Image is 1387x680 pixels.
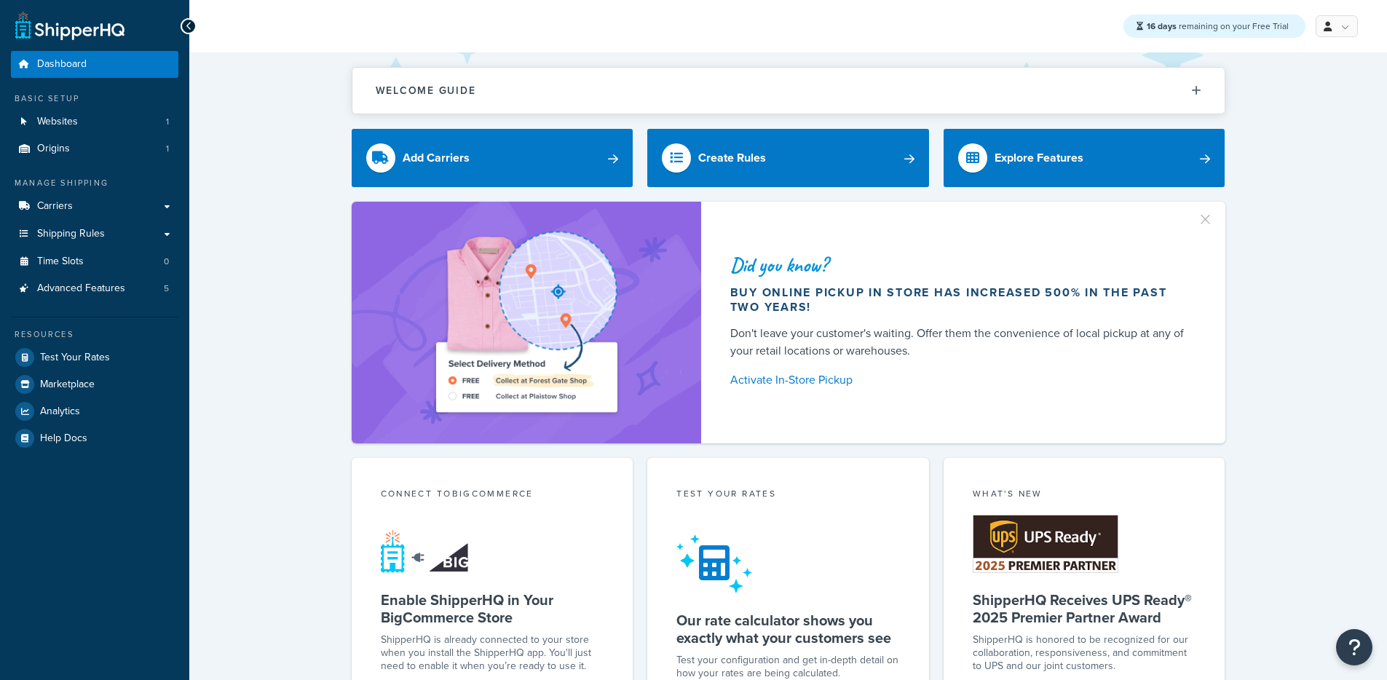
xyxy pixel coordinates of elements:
[40,432,87,445] span: Help Docs
[1147,20,1289,33] span: remaining on your Free Trial
[11,221,178,248] a: Shipping Rules
[37,143,70,155] span: Origins
[37,256,84,268] span: Time Slots
[403,148,470,168] div: Add Carriers
[352,129,633,187] a: Add Carriers
[11,108,178,135] li: Websites
[730,370,1190,390] a: Activate In-Store Pickup
[730,325,1190,360] div: Don't leave your customer's waiting. Offer them the convenience of local pickup at any of your re...
[381,529,472,573] img: connect-shq-bc-71769feb.svg
[166,116,169,128] span: 1
[698,148,766,168] div: Create Rules
[11,193,178,220] a: Carriers
[11,275,178,302] li: Advanced Features
[381,591,604,626] h5: Enable ShipperHQ in Your BigCommerce Store
[166,143,169,155] span: 1
[11,344,178,371] a: Test Your Rates
[944,129,1225,187] a: Explore Features
[37,228,105,240] span: Shipping Rules
[676,487,900,504] div: Test your rates
[11,51,178,78] a: Dashboard
[11,425,178,451] a: Help Docs
[40,379,95,391] span: Marketplace
[11,92,178,105] div: Basic Setup
[11,248,178,275] li: Time Slots
[164,282,169,295] span: 5
[37,116,78,128] span: Websites
[973,487,1196,504] div: What's New
[11,135,178,162] li: Origins
[1147,20,1177,33] strong: 16 days
[973,591,1196,626] h5: ShipperHQ Receives UPS Ready® 2025 Premier Partner Award
[352,68,1225,114] button: Welcome Guide
[381,487,604,504] div: Connect to BigCommerce
[11,135,178,162] a: Origins1
[676,654,900,680] div: Test your configuration and get in-depth detail on how your rates are being calculated.
[11,177,178,189] div: Manage Shipping
[164,256,169,268] span: 0
[11,328,178,341] div: Resources
[395,224,658,422] img: ad-shirt-map-b0359fc47e01cab431d101c4b569394f6a03f54285957d908178d52f29eb9668.png
[676,612,900,647] h5: Our rate calculator shows you exactly what your customers see
[1336,629,1372,665] button: Open Resource Center
[37,200,73,213] span: Carriers
[11,275,178,302] a: Advanced Features5
[381,633,604,673] p: ShipperHQ is already connected to your store when you install the ShipperHQ app. You'll just need...
[376,85,476,96] h2: Welcome Guide
[37,282,125,295] span: Advanced Features
[973,633,1196,673] p: ShipperHQ is honored to be recognized for our collaboration, responsiveness, and commitment to UP...
[647,129,929,187] a: Create Rules
[11,398,178,424] a: Analytics
[40,406,80,418] span: Analytics
[11,108,178,135] a: Websites1
[730,285,1190,315] div: Buy online pickup in store has increased 500% in the past two years!
[40,352,110,364] span: Test Your Rates
[995,148,1083,168] div: Explore Features
[11,371,178,398] a: Marketplace
[11,248,178,275] a: Time Slots0
[730,255,1190,275] div: Did you know?
[37,58,87,71] span: Dashboard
